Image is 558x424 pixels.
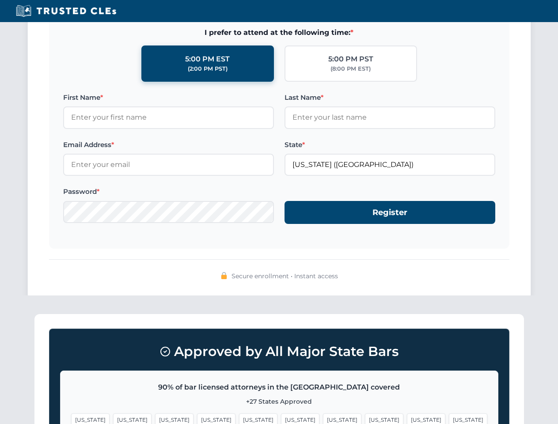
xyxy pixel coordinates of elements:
[13,4,119,18] img: Trusted CLEs
[185,53,230,65] div: 5:00 PM EST
[220,272,228,279] img: 🔒
[285,140,495,150] label: State
[63,92,274,103] label: First Name
[188,64,228,73] div: (2:00 PM PST)
[328,53,373,65] div: 5:00 PM PST
[60,340,498,363] h3: Approved by All Major State Bars
[285,106,495,129] input: Enter your last name
[63,106,274,129] input: Enter your first name
[63,27,495,38] span: I prefer to attend at the following time:
[232,271,338,281] span: Secure enrollment • Instant access
[285,92,495,103] label: Last Name
[71,382,487,393] p: 90% of bar licensed attorneys in the [GEOGRAPHIC_DATA] covered
[330,64,371,73] div: (8:00 PM EST)
[63,186,274,197] label: Password
[63,154,274,176] input: Enter your email
[285,201,495,224] button: Register
[71,397,487,406] p: +27 States Approved
[63,140,274,150] label: Email Address
[285,154,495,176] input: Arizona (AZ)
